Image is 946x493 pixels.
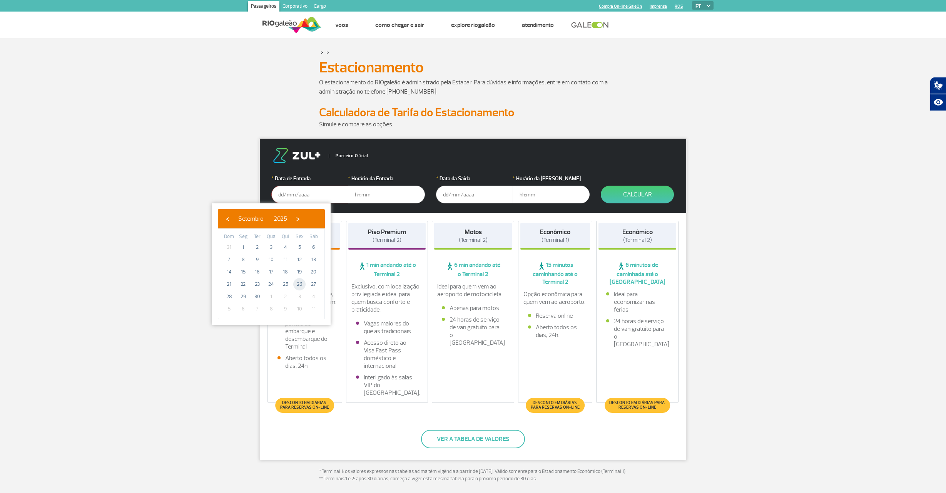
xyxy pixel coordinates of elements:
[265,278,277,290] span: 24
[293,253,306,266] span: 12
[222,213,233,225] button: ‹
[356,320,418,335] li: Vagas maiores do que as tradicionais.
[520,261,590,286] span: 15 minutos caminhando até o Terminal 2
[351,283,423,314] p: Exclusivo, com localização privilegiada e ideal para quem busca conforto e praticidade.
[540,228,570,236] strong: Econômico
[421,430,525,448] button: Ver a tabela de valores
[606,290,669,314] li: Ideal para economizar nas férias
[264,233,279,241] th: weekday
[356,339,418,370] li: Acesso direto ao Visa Fast Pass doméstico e internacional.
[237,253,249,266] span: 8
[356,374,418,397] li: Interligado às salas VIP do [GEOGRAPHIC_DATA].
[223,253,235,266] span: 7
[251,278,263,290] span: 23
[599,4,642,9] a: Compra On-line GaleOn
[528,312,583,320] li: Reserva online
[250,233,264,241] th: weekday
[265,303,277,315] span: 8
[248,1,279,13] a: Passageiros
[223,241,235,253] span: 31
[434,261,512,278] span: 6 min andando até o Terminal 2
[311,1,329,13] a: Cargo
[237,266,249,278] span: 15
[373,236,401,244] span: (Terminal 2)
[522,21,554,29] a: Atendimento
[326,48,329,57] a: >
[335,21,348,29] a: Voos
[459,236,488,244] span: (Terminal 2)
[279,1,311,13] a: Corporativo
[308,303,320,315] span: 11
[279,278,292,290] span: 25
[233,213,269,225] button: Setembro
[437,283,509,298] p: Ideal para quem vem ao aeroporto de motocicleta.
[223,266,235,278] span: 14
[368,228,406,236] strong: Piso Premium
[292,213,304,225] button: ›
[222,233,236,241] th: weekday
[237,278,249,290] span: 22
[308,290,320,303] span: 4
[319,61,627,74] h1: Estacionamento
[251,253,263,266] span: 9
[223,303,235,315] span: 5
[930,77,946,94] button: Abrir tradutor de língua de sinais.
[251,266,263,278] span: 16
[375,21,424,29] a: Como chegar e sair
[436,186,513,203] input: dd/mm/aaaa
[523,290,587,306] p: Opção econômica para quem vem ao aeroporto.
[528,324,583,339] li: Aberto todos os dias, 24h.
[293,303,306,315] span: 10
[622,228,653,236] strong: Econômico
[513,186,590,203] input: hh:mm
[930,94,946,111] button: Abrir recursos assistivos.
[251,241,263,253] span: 2
[308,266,320,278] span: 20
[306,233,321,241] th: weekday
[212,203,331,325] bs-datepicker-container: calendar
[271,174,348,183] label: Data de Entrada
[675,4,683,9] a: RQS
[236,233,251,241] th: weekday
[279,253,292,266] span: 11
[274,215,287,223] span: 2025
[265,253,277,266] span: 10
[237,241,249,253] span: 1
[542,236,569,244] span: (Terminal 1)
[292,233,307,241] th: weekday
[238,215,264,223] span: Setembro
[308,253,320,266] span: 13
[277,312,332,350] li: Fácil acesso aos pontos de embarque e desembarque do Terminal
[308,278,320,290] span: 27
[436,174,513,183] label: Data da Saída
[237,303,249,315] span: 6
[279,290,292,303] span: 2
[465,228,482,236] strong: Motos
[319,120,627,129] p: Simule e compare as opções.
[265,266,277,278] span: 17
[251,303,263,315] span: 7
[293,278,306,290] span: 26
[348,186,425,203] input: hh:mm
[319,468,627,483] p: * Terminal 1: os valores expressos nas tabelas acima têm vigência a partir de [DATE]. Válido some...
[293,241,306,253] span: 5
[278,233,292,241] th: weekday
[451,21,495,29] a: Explore RIOgaleão
[348,174,425,183] label: Horário da Entrada
[308,241,320,253] span: 6
[601,186,674,203] button: Calcular
[329,154,368,158] span: Parceiro Oficial
[251,290,263,303] span: 30
[237,290,249,303] span: 29
[293,266,306,278] span: 19
[265,290,277,303] span: 1
[930,77,946,111] div: Plugin de acessibilidade da Hand Talk.
[606,317,669,348] li: 24 horas de serviço de van gratuito para o [GEOGRAPHIC_DATA]
[265,241,277,253] span: 3
[271,148,322,163] img: logo-zul.png
[279,303,292,315] span: 9
[271,186,348,203] input: dd/mm/aaaa
[650,4,667,9] a: Imprensa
